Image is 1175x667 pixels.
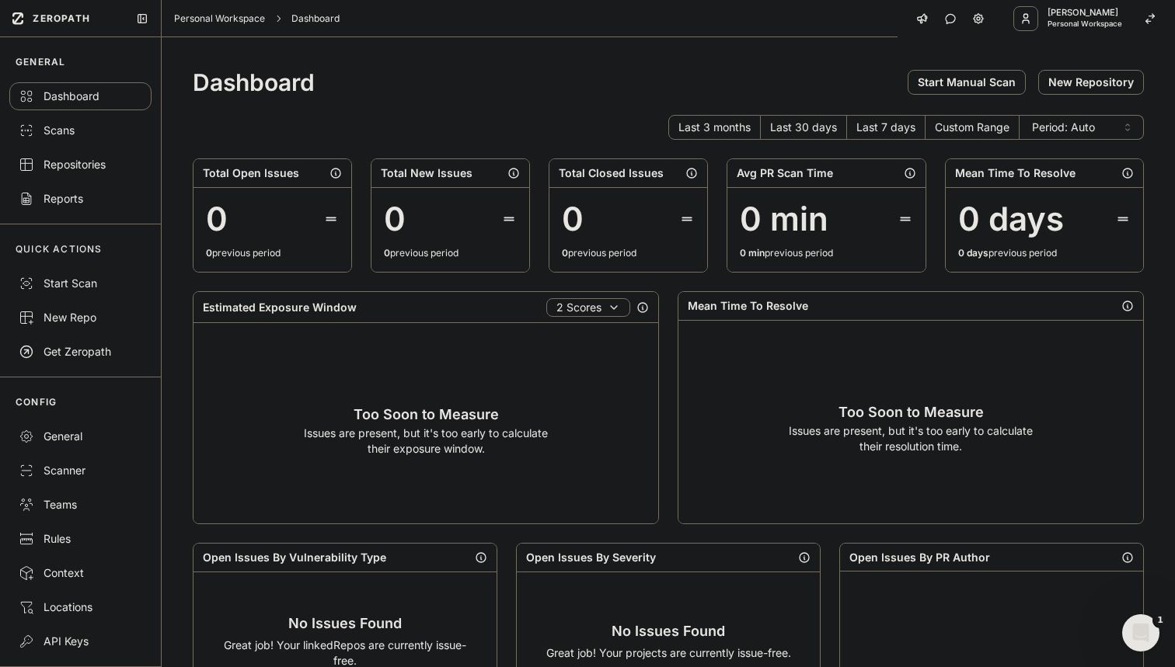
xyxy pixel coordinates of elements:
[562,247,695,259] div: previous period
[203,165,299,181] h2: Total Open Issues
[206,247,212,259] span: 0
[559,165,664,181] h2: Total Closed Issues
[33,12,90,25] span: ZEROPATH
[273,13,284,24] svg: chevron right,
[19,344,142,360] div: Get Zeropath
[849,550,990,565] h2: Open Issues By PR Author
[16,396,57,408] p: CONFIG
[1121,121,1134,134] svg: caret sort,
[203,550,386,565] h2: Open Issues By Vulnerability Type
[19,429,142,444] div: General
[381,165,472,181] h2: Total New Issues
[955,165,1076,181] h2: Mean Time To Resolve
[1032,120,1095,135] span: Period: Auto
[1048,9,1122,17] span: [PERSON_NAME]
[789,401,1034,423] h3: Too Soon to Measure
[19,497,142,512] div: Teams
[6,6,124,31] a: ZEROPATH
[761,115,847,140] button: Last 30 days
[174,12,340,25] nav: breadcrumb
[16,56,65,68] p: GENERAL
[908,70,1026,95] a: Start Manual Scan
[206,200,228,238] div: 0
[1154,614,1166,627] span: 1
[926,115,1020,140] button: Custom Range
[740,247,765,259] span: 0 min
[19,89,142,104] div: Dashboard
[193,68,315,96] h1: Dashboard
[1038,70,1144,95] a: New Repository
[304,426,549,457] p: Issues are present, but it's too early to calculate their exposure window.
[384,247,517,259] div: previous period
[291,12,340,25] a: Dashboard
[958,247,1131,259] div: previous period
[546,620,791,642] h3: No Issues Found
[958,247,988,259] span: 0 days
[19,599,142,615] div: Locations
[546,298,630,317] button: 2 Scores
[384,200,406,238] div: 0
[1122,614,1159,651] iframe: Intercom live chat
[740,200,828,238] div: 0 min
[223,613,468,634] h3: No Issues Found
[562,247,568,259] span: 0
[19,531,142,547] div: Rules
[562,200,584,238] div: 0
[203,300,357,315] h2: Estimated Exposure Window
[1048,20,1122,28] span: Personal Workspace
[19,123,142,138] div: Scans
[19,191,142,207] div: Reports
[847,115,926,140] button: Last 7 days
[206,247,339,259] div: previous period
[19,463,142,478] div: Scanner
[526,550,656,565] h2: Open Issues By Severity
[19,276,142,291] div: Start Scan
[16,243,103,255] p: QUICK ACTIONS
[304,404,549,426] h3: Too Soon to Measure
[546,645,791,661] p: Great job! Your projects are currently issue-free.
[740,247,912,259] div: previous period
[384,247,390,259] span: 0
[19,634,142,649] div: API Keys
[19,310,142,325] div: New Repo
[19,565,142,581] div: Context
[958,200,1064,238] div: 0 days
[174,12,265,25] a: Personal Workspace
[688,298,808,314] h2: Mean Time To Resolve
[737,165,833,181] h2: Avg PR Scan Time
[19,157,142,172] div: Repositories
[668,115,761,140] button: Last 3 months
[789,423,1034,454] p: Issues are present, but it's too early to calculate their resolution time.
